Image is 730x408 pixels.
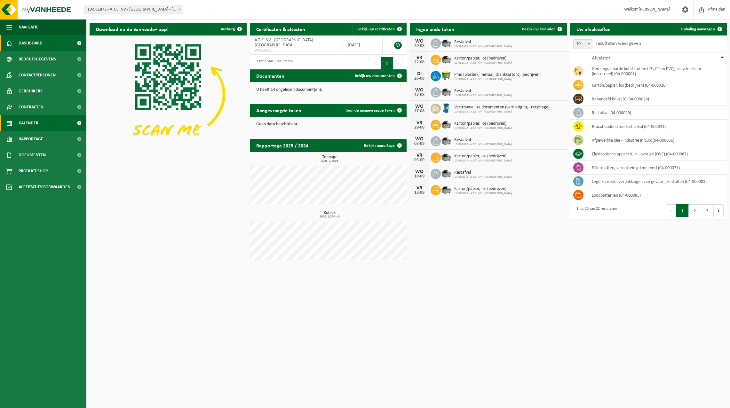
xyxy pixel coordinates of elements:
span: 10-981873 - A.T.S. NV - [GEOGRAPHIC_DATA] [454,110,550,114]
span: 10-981873 - A.T.S. NV - [GEOGRAPHIC_DATA] [454,159,512,163]
button: Previous [371,57,381,70]
div: 12-09 [413,191,426,195]
span: Afvalstof [592,56,610,61]
span: 10-981873 - A.T.S. NV - [GEOGRAPHIC_DATA] [454,94,512,98]
td: filtermatten, verontreinigd met verf (04-000071) [587,161,727,175]
h2: Ingeplande taken [410,23,461,35]
div: DI [413,71,426,76]
span: Bekijk uw certificaten [357,27,395,31]
div: 03-09 [413,142,426,146]
span: Restafval [454,170,512,175]
span: 10-981873 - A.T.S. NV - [GEOGRAPHIC_DATA] [454,143,512,146]
img: WB-5000-GAL-GY-01 [441,168,452,179]
td: karton/papier, los (bedrijven) (04-000026) [587,78,727,92]
div: WO [413,137,426,142]
button: 1 [381,57,393,70]
span: Vertrouwelijke documenten (vernietiging - recyclage) [454,105,550,110]
div: WO [413,104,426,109]
td: afgewerkte olie - industrie in bulk (04-000056) [587,133,727,147]
button: Verberg [216,23,246,35]
td: risicohoudend medisch afval (04-000041) [587,120,727,133]
a: Toon de aangevraagde taken [340,104,406,117]
span: Karton/papier, los (bedrijven) [454,121,512,126]
span: Contracten [19,99,44,115]
img: WB-5000-GAL-GY-01 [441,152,452,162]
h2: Certificaten & attesten [250,23,312,35]
h3: Tonnage [253,155,407,163]
span: Acceptatievoorwaarden [19,179,70,195]
span: Gebruikers [19,83,43,99]
td: behandeld hout (B) (04-000028) [587,92,727,106]
img: WB-0240-HPE-BE-09 [441,103,452,114]
span: Rapportage [19,131,43,147]
a: Bekijk uw kalender [517,23,566,35]
span: 10 [573,39,592,49]
span: Toon de aangevraagde taken [345,108,395,113]
span: 10-981873 - A.T.S. NV - [GEOGRAPHIC_DATA] [454,126,512,130]
p: U heeft 14 ongelezen document(en). [256,88,401,92]
span: Contactpersonen [19,67,56,83]
span: 2025: 2,500 m3 [253,215,407,218]
span: Documenten [19,147,46,163]
div: 27-08 [413,93,426,97]
span: Bekijk uw kalender [522,27,555,31]
h2: Aangevraagde taken [250,104,308,116]
button: 3 [701,204,714,217]
span: Ophaling aanvragen [681,27,715,31]
td: elektronische apparatuur - overige (OVE) (04-000067) [587,147,727,161]
span: Bekijk uw documenten [355,74,395,78]
a: Bekijk rapportage [359,139,406,152]
div: 20-08 [413,44,426,48]
span: 10-981873 - A.T.S. NV - LANGERBRUGGE - GENT [84,5,183,14]
div: 05-09 [413,158,426,162]
div: 29-08 [413,125,426,130]
img: Download de VHEPlus App [90,35,247,153]
h2: Download nu de Vanheede+ app! [90,23,175,35]
img: WB-5000-GAL-GY-01 [441,86,452,97]
div: WO [413,39,426,44]
span: 10-981873 - A.T.S. NV - [GEOGRAPHIC_DATA] [454,192,512,195]
span: Pmd (plastiek, metaal, drankkartons) (bedrijven) [454,72,541,77]
button: Next [393,57,403,70]
h2: Uw afvalstoffen [570,23,617,35]
div: VR [413,153,426,158]
span: Karton/papier, los (bedrijven) [454,56,512,61]
td: lege kunststof verpakkingen van gevaarlijke stoffen (04-000081) [587,175,727,188]
div: VR [413,55,426,60]
p: Geen data beschikbaar. [256,122,401,127]
span: Dashboard [19,35,43,51]
div: WO [413,169,426,174]
div: WO [413,88,426,93]
span: 10-981873 - A.T.S. NV - LANGERBRUGGE - GENT [85,5,183,14]
img: WB-5000-GAL-GY-01 [441,135,452,146]
div: 1 tot 10 van 22 resultaten [573,204,617,218]
h3: Kubiek [253,211,407,218]
span: Karton/papier, los (bedrijven) [454,186,512,192]
div: VR [413,185,426,191]
div: VR [413,120,426,125]
span: 10-981873 - A.T.S. NV - [GEOGRAPHIC_DATA] [454,77,541,81]
span: Restafval [454,40,512,45]
div: 1 tot 1 van 1 resultaten [253,56,293,70]
td: [DATE] [343,35,382,55]
span: Karton/papier, los (bedrijven) [454,154,512,159]
div: 10-09 [413,174,426,179]
span: Restafval [454,137,512,143]
img: WB-5000-GAL-GY-01 [441,184,452,195]
div: 26-08 [413,76,426,81]
img: WB-1100-HPE-GN-50 [441,70,452,81]
button: Previous [666,204,676,217]
img: WB-5000-GAL-GY-01 [441,119,452,130]
div: 22-08 [413,60,426,65]
span: Verberg [221,27,235,31]
a: Bekijk uw certificaten [352,23,406,35]
span: A.T.S. NV - [GEOGRAPHIC_DATA] - [GEOGRAPHIC_DATA] [255,38,315,48]
td: gemengde harde kunststoffen (PE, PP en PVC), recycleerbaar (industrieel) (04-000001) [587,64,727,78]
img: WB-5000-GAL-GY-01 [441,54,452,65]
span: 10-981873 - A.T.S. NV - [GEOGRAPHIC_DATA] [454,61,512,65]
button: 2 [689,204,701,217]
td: restafval (04-000029) [587,106,727,120]
span: Product Shop [19,163,48,179]
span: 2025: 1,390 t [253,160,407,163]
span: Navigatie [19,19,38,35]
